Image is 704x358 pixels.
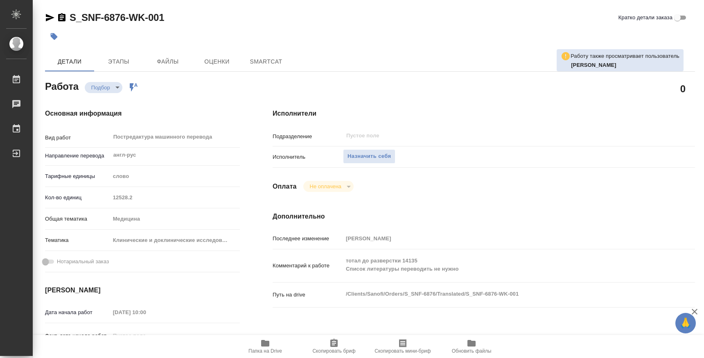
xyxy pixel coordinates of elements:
[50,57,89,67] span: Детали
[618,14,672,22] span: Кратко детали заказа
[675,313,696,333] button: 🙏
[307,183,344,190] button: Не оплачена
[273,109,695,119] h4: Исполнители
[110,212,240,226] div: Медицина
[89,84,113,91] button: Подбор
[45,13,55,23] button: Скопировать ссылку для ЯМессенджера
[99,57,138,67] span: Этапы
[110,192,240,203] input: Пустое поле
[110,330,182,342] input: Пустое поле
[368,335,437,358] button: Скопировать мини-бриф
[45,285,240,295] h4: [PERSON_NAME]
[273,132,343,141] p: Подразделение
[343,254,660,276] textarea: тотал до разверстки 14135 Список литературы переводить не нужно
[273,212,695,221] h4: Дополнительно
[248,348,282,354] span: Папка на Drive
[45,78,79,93] h2: Работа
[70,12,164,23] a: S_SNF-6876-WK-001
[110,169,240,183] div: слово
[197,57,237,67] span: Оценки
[148,57,187,67] span: Файлы
[45,152,110,160] p: Направление перевода
[300,335,368,358] button: Скопировать бриф
[45,134,110,142] p: Вид работ
[343,287,660,301] textarea: /Clients/Sanofi/Orders/S_SNF-6876/Translated/S_SNF-6876-WK-001
[343,149,395,164] button: Назначить себя
[45,109,240,119] h4: Основная информация
[347,152,391,161] span: Назначить себя
[110,233,240,247] div: Клинические и доклинические исследования
[437,335,506,358] button: Обновить файлы
[45,215,110,223] p: Общая тематика
[273,262,343,270] p: Комментарий к работе
[85,82,122,93] div: Подбор
[375,348,431,354] span: Скопировать мини-бриф
[273,291,343,299] p: Путь на drive
[246,57,286,67] span: SmartCat
[45,308,110,317] p: Дата начала работ
[45,172,110,180] p: Тарифные единицы
[345,131,641,141] input: Пустое поле
[45,332,110,340] p: Факт. дата начала работ
[231,335,300,358] button: Папка на Drive
[273,235,343,243] p: Последнее изменение
[45,194,110,202] p: Кол-во единиц
[312,348,355,354] span: Скопировать бриф
[57,258,109,266] span: Нотариальный заказ
[343,233,660,244] input: Пустое поле
[110,306,182,318] input: Пустое поле
[273,153,343,161] p: Исполнитель
[303,181,354,192] div: Подбор
[45,27,63,46] button: Добавить тэг
[57,13,67,23] button: Скопировать ссылку
[679,315,693,332] span: 🙏
[45,236,110,244] p: Тематика
[452,348,492,354] span: Обновить файлы
[273,182,297,192] h4: Оплата
[680,82,686,96] h2: 0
